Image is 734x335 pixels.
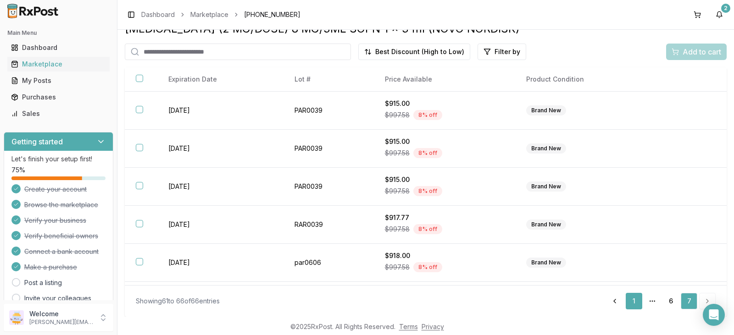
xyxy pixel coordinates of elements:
td: [DATE] [157,92,284,130]
a: Privacy [422,323,444,330]
img: User avatar [9,310,24,325]
div: Open Intercom Messenger [703,304,725,326]
a: Sales [7,105,110,122]
nav: breadcrumb [141,10,300,19]
div: Brand New [526,143,566,154]
span: Browse the marketplace [24,200,98,209]
div: 8 % off [413,148,442,158]
div: Brand New [526,181,566,192]
span: Connect a bank account [24,247,99,256]
div: $915.00 [385,137,505,146]
button: My Posts [4,73,113,88]
div: $917.77 [385,213,505,222]
span: $997.58 [385,110,410,120]
span: $997.58 [385,187,410,196]
td: [DATE] [157,130,284,168]
td: par0606 [284,244,373,282]
p: Welcome [29,309,93,319]
td: PAR0039 [284,130,373,168]
span: Verify your business [24,216,86,225]
div: $918.00 [385,251,505,260]
span: Make a purchase [24,263,77,272]
th: Expiration Date [157,67,284,92]
div: $915.00 [385,175,505,184]
nav: pagination [606,293,716,309]
span: Filter by [495,47,520,56]
a: Go to previous page [606,293,624,309]
a: My Posts [7,72,110,89]
div: Brand New [526,105,566,115]
a: 6 [662,293,679,309]
td: RAR0039 [284,206,373,244]
span: $997.58 [385,148,410,158]
div: 8 % off [413,224,442,234]
td: [DATE] [157,282,284,320]
th: Price Available [374,67,516,92]
div: Purchases [11,93,106,102]
button: Dashboard [4,40,113,55]
td: [DATE] [157,168,284,206]
a: Invite your colleagues [24,294,91,303]
button: Filter by [478,44,526,60]
span: $997.58 [385,225,410,234]
a: 1 [626,293,642,309]
div: $915.00 [385,99,505,108]
button: Sales [4,106,113,121]
span: [PHONE_NUMBER] [244,10,300,19]
td: par0606 [284,282,373,320]
div: 8 % off [413,186,442,196]
div: Showing 61 to 66 of 66 entries [136,297,220,306]
span: Best Discount (High to Low) [375,47,464,56]
div: Marketplace [11,60,106,69]
span: 75 % [11,165,25,175]
td: PAR0039 [284,168,373,206]
a: Marketplace [7,56,110,72]
p: [PERSON_NAME][EMAIL_ADDRESS][DOMAIN_NAME] [29,319,93,326]
a: Dashboard [141,10,175,19]
div: Brand New [526,220,566,230]
div: 8 % off [413,110,442,120]
div: 2 [721,4,730,13]
div: My Posts [11,76,106,85]
div: Sales [11,109,106,118]
span: Verify beneficial owners [24,231,98,241]
a: Dashboard [7,39,110,56]
th: Product Condition [515,67,658,92]
button: 2 [712,7,727,22]
div: 8 % off [413,262,442,272]
p: Let's finish your setup first! [11,154,106,164]
img: RxPost Logo [4,4,62,18]
button: Purchases [4,90,113,104]
button: Best Discount (High to Low) [358,44,470,60]
th: Lot # [284,67,373,92]
a: Purchases [7,89,110,105]
a: Marketplace [190,10,228,19]
td: PAR0039 [284,92,373,130]
a: 7 [681,293,697,309]
button: Marketplace [4,57,113,71]
td: [DATE] [157,206,284,244]
h3: Getting started [11,136,63,147]
a: Terms [399,323,418,330]
span: $997.58 [385,263,410,272]
span: Create your account [24,185,87,194]
h2: Main Menu [7,29,110,37]
a: Post a listing [24,278,62,287]
td: [DATE] [157,244,284,282]
div: Brand New [526,258,566,268]
div: Dashboard [11,43,106,52]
